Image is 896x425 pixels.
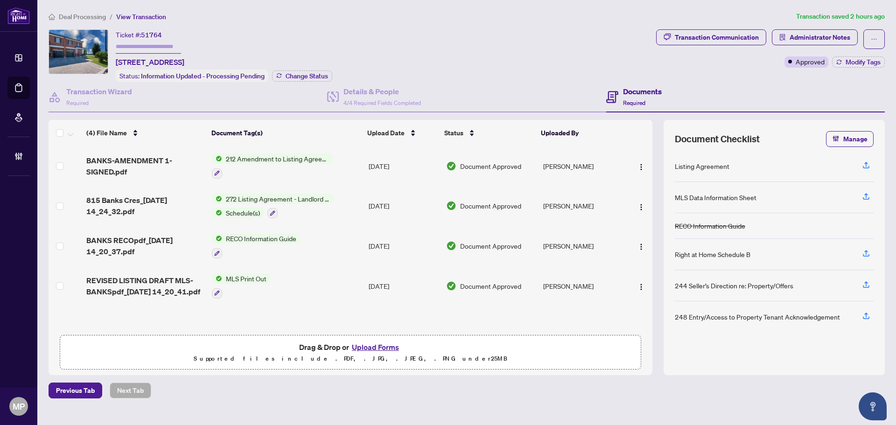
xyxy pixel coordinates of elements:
[349,341,402,353] button: Upload Forms
[86,235,204,257] span: BANKS RECOpdf_[DATE] 14_20_37.pdf
[222,208,264,218] span: Schedule(s)
[539,186,625,226] td: [PERSON_NAME]
[537,120,622,146] th: Uploaded By
[364,120,441,146] th: Upload Date
[141,31,162,39] span: 51764
[110,383,151,398] button: Next Tab
[86,195,204,217] span: 815 Banks Cres_[DATE] 14_24_32.pdf
[13,400,25,413] span: MP
[49,383,102,398] button: Previous Tab
[365,266,442,306] td: [DATE]
[56,383,95,398] span: Previous Tab
[634,238,649,253] button: Logo
[790,30,850,45] span: Administrator Notes
[222,273,270,284] span: MLS Print Out
[656,29,766,45] button: Transaction Communication
[343,86,421,97] h4: Details & People
[675,249,750,259] div: Right at Home Schedule B
[286,73,328,79] span: Change Status
[675,221,745,231] div: RECO Information Guide
[637,283,645,291] img: Logo
[539,146,625,186] td: [PERSON_NAME]
[272,70,332,82] button: Change Status
[212,273,270,299] button: Status IconMLS Print Out
[779,34,786,41] span: solution
[441,120,537,146] th: Status
[460,241,521,251] span: Document Approved
[871,36,877,42] span: ellipsis
[637,203,645,211] img: Logo
[675,132,760,146] span: Document Checklist
[460,201,521,211] span: Document Approved
[539,266,625,306] td: [PERSON_NAME]
[59,13,106,21] span: Deal Processing
[460,161,521,171] span: Document Approved
[60,335,641,370] span: Drag & Drop orUpload FormsSupported files include .PDF, .JPG, .JPEG, .PNG under25MB
[212,153,222,164] img: Status Icon
[796,56,825,67] span: Approved
[634,159,649,174] button: Logo
[365,226,442,266] td: [DATE]
[446,281,456,291] img: Document Status
[222,153,333,164] span: 212 Amendment to Listing Agreement - Authority to Offer for Lease Price Change/Extension/Amendmen...
[212,194,333,219] button: Status Icon272 Listing Agreement - Landlord Designated Representation Agreement Authority to Offe...
[446,241,456,251] img: Document Status
[343,99,421,106] span: 4/4 Required Fields Completed
[539,226,625,266] td: [PERSON_NAME]
[675,192,756,202] div: MLS Data Information Sheet
[83,120,208,146] th: (4) File Name
[675,161,729,171] div: Listing Agreement
[212,233,300,258] button: Status IconRECO Information Guide
[212,208,222,218] img: Status Icon
[86,128,127,138] span: (4) File Name
[365,146,442,186] td: [DATE]
[623,99,645,106] span: Required
[634,279,649,293] button: Logo
[116,70,268,82] div: Status:
[637,243,645,251] img: Logo
[299,341,402,353] span: Drag & Drop or
[859,392,887,420] button: Open asap
[222,194,333,204] span: 272 Listing Agreement - Landlord Designated Representation Agreement Authority to Offer for Lease
[141,72,265,80] span: Information Updated - Processing Pending
[110,11,112,22] li: /
[86,155,204,177] span: BANKS-AMENDMENT 1- SIGNED.pdf
[212,153,333,179] button: Status Icon212 Amendment to Listing Agreement - Authority to Offer for Lease Price Change/Extensi...
[675,30,759,45] div: Transaction Communication
[208,120,364,146] th: Document Tag(s)
[832,56,885,68] button: Modify Tags
[446,161,456,171] img: Document Status
[826,131,874,147] button: Manage
[7,7,30,24] img: logo
[637,163,645,171] img: Logo
[772,29,858,45] button: Administrator Notes
[66,86,132,97] h4: Transaction Wizard
[843,132,868,146] span: Manage
[66,99,89,106] span: Required
[796,11,885,22] article: Transaction saved 2 hours ago
[846,59,881,65] span: Modify Tags
[222,233,300,244] span: RECO Information Guide
[212,194,222,204] img: Status Icon
[634,198,649,213] button: Logo
[623,86,662,97] h4: Documents
[675,312,840,322] div: 248 Entry/Access to Property Tenant Acknowledgement
[212,233,222,244] img: Status Icon
[116,13,166,21] span: View Transaction
[367,128,405,138] span: Upload Date
[446,201,456,211] img: Document Status
[49,30,108,74] img: IMG-W12379203_1.jpg
[365,186,442,226] td: [DATE]
[116,29,162,40] div: Ticket #:
[675,280,793,291] div: 244 Seller’s Direction re: Property/Offers
[116,56,184,68] span: [STREET_ADDRESS]
[460,281,521,291] span: Document Approved
[212,273,222,284] img: Status Icon
[66,353,635,364] p: Supported files include .PDF, .JPG, .JPEG, .PNG under 25 MB
[444,128,463,138] span: Status
[49,14,55,20] span: home
[86,275,204,297] span: REVISED LISTING DRAFT MLS- BANKSpdf_[DATE] 14_20_41.pdf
